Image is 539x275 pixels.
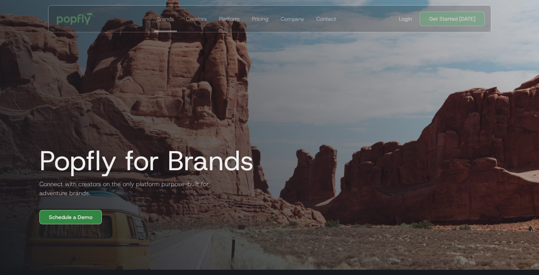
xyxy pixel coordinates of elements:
h2: Connect with creators on the only platform purpose-built for adventure brands. [33,180,215,198]
h1: Popfly for Brands [33,146,254,176]
div: Login [399,15,412,23]
div: Company [280,15,304,23]
a: Login [396,15,415,23]
div: Pricing [252,15,268,23]
a: Company [277,6,307,32]
a: home [52,8,100,30]
div: Brands [157,15,173,23]
a: Creators [183,6,209,32]
div: Contact [316,15,336,23]
div: Platform [219,15,239,23]
a: Pricing [248,6,271,32]
a: Contact [313,6,339,32]
a: Schedule a Demo [39,210,102,224]
a: Platform [216,6,242,32]
a: Brands [154,6,177,32]
div: Creators [186,15,206,23]
a: Get Started [DATE] [420,12,485,26]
